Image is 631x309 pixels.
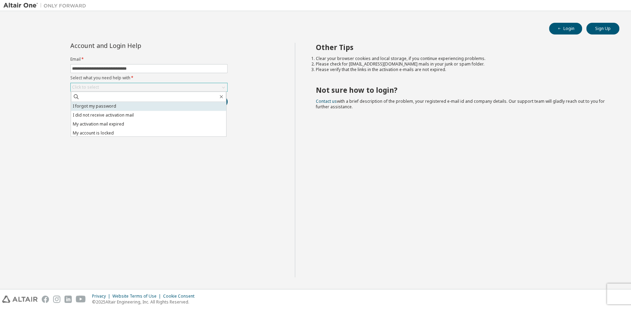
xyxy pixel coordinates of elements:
[72,84,99,90] div: Click to select
[53,296,60,303] img: instagram.svg
[316,67,607,72] li: Please verify that the links in the activation e-mails are not expired.
[549,23,582,34] button: Login
[316,43,607,52] h2: Other Tips
[316,98,605,110] span: with a brief description of the problem, your registered e-mail id and company details. Our suppo...
[64,296,72,303] img: linkedin.svg
[70,57,228,62] label: Email
[42,296,49,303] img: facebook.svg
[112,293,163,299] div: Website Terms of Use
[316,98,337,104] a: Contact us
[71,83,227,91] div: Click to select
[92,293,112,299] div: Privacy
[2,296,38,303] img: altair_logo.svg
[586,23,619,34] button: Sign Up
[316,61,607,67] li: Please check for [EMAIL_ADDRESS][DOMAIN_NAME] mails in your junk or spam folder.
[71,102,226,111] li: I forgot my password
[316,56,607,61] li: Clear your browser cookies and local storage, if you continue experiencing problems.
[92,299,199,305] p: © 2025 Altair Engineering, Inc. All Rights Reserved.
[76,296,86,303] img: youtube.svg
[316,86,607,94] h2: Not sure how to login?
[3,2,90,9] img: Altair One
[70,75,228,81] label: Select what you need help with
[163,293,199,299] div: Cookie Consent
[70,43,196,48] div: Account and Login Help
